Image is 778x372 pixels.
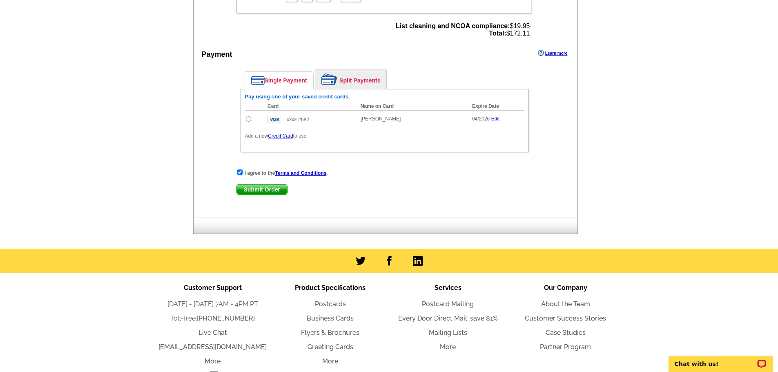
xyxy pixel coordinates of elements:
[546,329,586,336] a: Case Studies
[287,117,309,123] span: xxxx-2682
[184,284,242,292] span: Customer Support
[275,170,327,176] a: Terms and Conditions
[468,102,524,111] th: Expire Date
[429,329,467,336] a: Mailing Lists
[198,329,227,336] a: Live Chat
[398,314,498,322] a: Every Door Direct Mail: save 81%
[541,300,590,308] a: About the Team
[422,300,474,308] a: Postcard Mailing
[205,357,221,365] a: More
[158,343,267,351] a: [EMAIL_ADDRESS][DOMAIN_NAME]
[197,314,255,322] a: [PHONE_NUMBER]
[315,69,386,89] a: Split Payments
[245,72,313,89] a: Single Payment
[357,102,468,111] th: Name on Card
[268,133,293,139] a: Credit Card
[435,284,461,292] span: Services
[540,343,591,351] a: Partner Program
[154,314,272,323] li: Toll-free:
[396,22,510,29] strong: List cleaning and NCOA compliance:
[489,30,506,37] strong: Total:
[315,300,346,308] a: Postcards
[322,357,338,365] a: More
[154,299,272,309] li: [DATE] - [DATE] 7AM - 4PM PT
[245,170,328,176] strong: I agree to the .
[396,22,530,37] span: $19.95 $172.11
[295,284,366,292] span: Product Specifications
[361,116,401,122] span: [PERSON_NAME]
[525,314,606,322] a: Customer Success Stories
[263,102,357,111] th: Card
[538,50,567,56] a: Learn more
[308,343,353,351] a: Greeting Cards
[251,76,265,85] img: single-payment.png
[472,116,490,122] span: 04/2026
[268,115,281,123] img: visa.gif
[321,74,337,85] img: split-payment.png
[237,185,287,194] span: Submit Order
[301,329,359,336] a: Flyers & Brochures
[440,343,456,351] a: More
[491,116,500,122] a: Edit
[663,346,778,372] iframe: LiveChat chat widget
[202,49,232,60] div: Payment
[544,284,587,292] span: Our Company
[307,314,354,322] a: Business Cards
[245,94,524,100] h6: Pay using one of your saved credit cards.
[245,132,524,140] p: Add a new to use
